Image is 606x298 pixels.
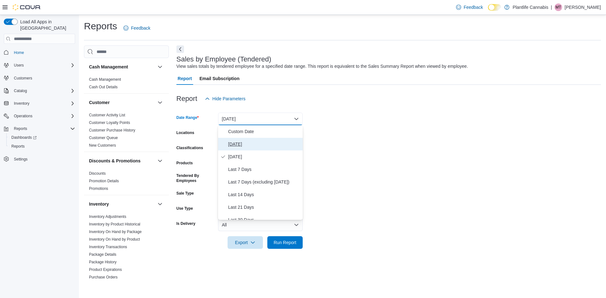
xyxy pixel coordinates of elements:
[11,112,35,120] button: Operations
[14,63,24,68] span: Users
[464,4,483,10] span: Feedback
[212,96,246,102] span: Hide Parameters
[14,101,29,106] span: Inventory
[156,200,164,208] button: Inventory
[11,74,75,82] span: Customers
[89,275,118,279] a: Purchase Orders
[11,61,75,69] span: Users
[565,3,601,11] p: [PERSON_NAME]
[156,63,164,71] button: Cash Management
[218,219,303,231] button: All
[89,85,118,90] span: Cash Out Details
[89,179,119,183] a: Promotion Details
[9,143,75,150] span: Reports
[18,19,75,31] span: Load All Apps in [GEOGRAPHIC_DATA]
[228,128,300,135] span: Custom Date
[89,260,116,264] a: Package History
[89,120,130,125] a: Customer Loyalty Points
[176,206,193,211] label: Use Type
[89,237,140,242] a: Inventory On Hand by Product
[14,126,27,131] span: Reports
[11,61,26,69] button: Users
[89,158,140,164] h3: Discounts & Promotions
[228,236,263,249] button: Export
[199,72,240,85] span: Email Subscription
[1,99,78,108] button: Inventory
[89,64,155,70] button: Cash Management
[11,74,35,82] a: Customers
[89,178,119,184] span: Promotion Details
[11,87,75,95] span: Catalog
[228,153,300,161] span: [DATE]
[6,142,78,151] button: Reports
[9,134,75,141] span: Dashboards
[156,157,164,165] button: Discounts & Promotions
[89,252,116,257] a: Package Details
[89,267,122,272] span: Product Expirations
[89,99,155,106] button: Customer
[89,222,140,226] a: Inventory by Product Historical
[1,112,78,120] button: Operations
[89,214,126,219] span: Inventory Adjustments
[11,135,37,140] span: Dashboards
[84,76,169,93] div: Cash Management
[14,114,33,119] span: Operations
[89,244,127,249] span: Inventory Transactions
[176,115,199,120] label: Date Range
[89,135,118,140] span: Customer Queue
[11,48,75,56] span: Home
[176,63,468,70] div: View sales totals by tendered employee for a specified date range. This report is equivalent to t...
[11,87,29,95] button: Catalog
[89,128,135,132] a: Customer Purchase History
[4,45,75,180] nav: Complex example
[176,130,194,135] label: Locations
[11,112,75,120] span: Operations
[231,236,259,249] span: Export
[14,76,32,81] span: Customers
[89,143,116,148] a: New Customers
[11,100,32,107] button: Inventory
[228,216,300,224] span: Last 30 Days
[11,144,25,149] span: Reports
[89,85,118,89] a: Cash Out Details
[89,186,108,191] a: Promotions
[84,20,117,32] h1: Reports
[84,170,169,195] div: Discounts & Promotions
[11,125,30,132] button: Reports
[274,239,296,246] span: Run Report
[228,166,300,173] span: Last 7 Days
[6,133,78,142] a: Dashboards
[176,173,216,183] label: Tendered By Employees
[89,267,122,272] a: Product Expirations
[176,95,197,102] h3: Report
[89,120,130,125] span: Customer Loyalty Points
[89,214,126,219] a: Inventory Adjustments
[89,77,121,82] a: Cash Management
[84,111,169,152] div: Customer
[178,72,192,85] span: Report
[11,155,75,163] span: Settings
[1,86,78,95] button: Catalog
[11,125,75,132] span: Reports
[9,134,39,141] a: Dashboards
[228,191,300,198] span: Last 14 Days
[1,73,78,83] button: Customers
[218,113,303,125] button: [DATE]
[513,3,548,11] p: Plantlife Cannabis
[202,92,248,105] button: Hide Parameters
[13,4,41,10] img: Cova
[89,99,110,106] h3: Customer
[121,22,153,34] a: Feedback
[89,113,125,118] span: Customer Activity List
[89,245,127,249] a: Inventory Transactions
[176,145,203,150] label: Classifications
[89,171,106,176] a: Discounts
